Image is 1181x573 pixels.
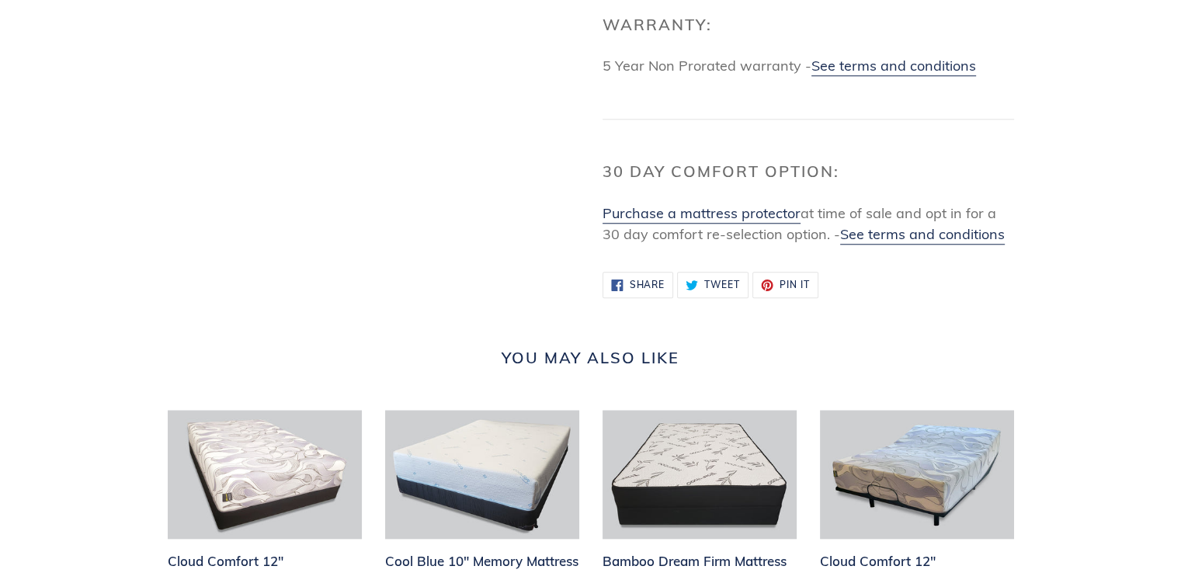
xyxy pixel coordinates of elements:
[603,203,1014,245] p: at time of sale and opt in for a 30 day comfort re-selection option. -
[704,280,740,290] span: Tweet
[168,349,1014,367] h2: You may also like
[780,280,810,290] span: Pin it
[629,280,665,290] span: Share
[603,16,1014,34] h2: Warranty:
[603,162,1014,181] h2: 30 Day Comfort Option:
[811,57,976,76] a: See terms and conditions
[603,55,1014,76] p: 5 Year Non Prorated warranty -
[603,204,801,224] a: Purchase a mattress protector
[840,225,1005,245] a: See terms and conditions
